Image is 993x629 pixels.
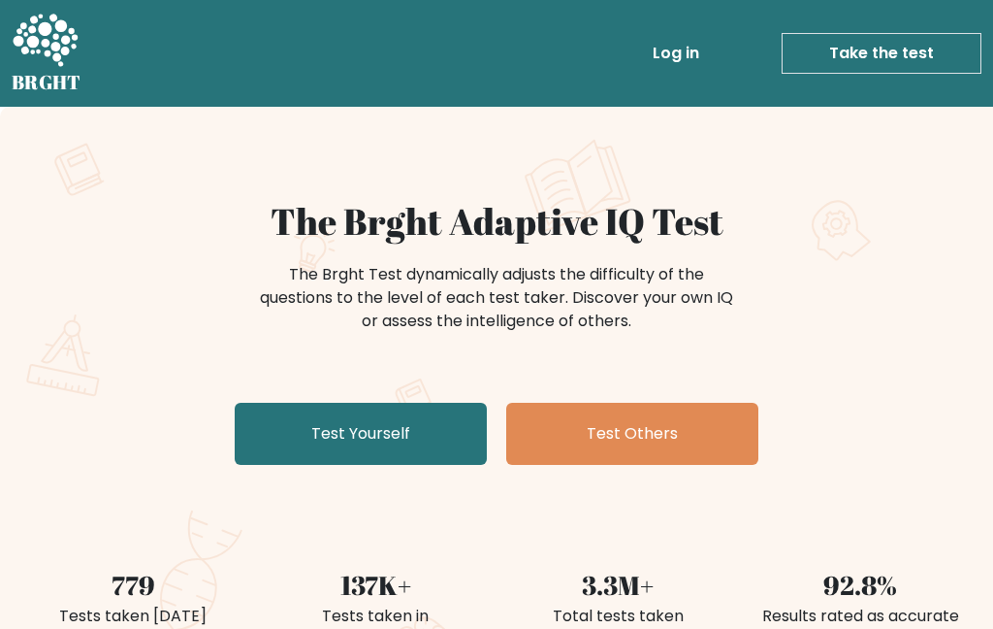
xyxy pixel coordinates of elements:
div: Total tests taken [508,605,727,628]
a: Take the test [782,33,981,74]
div: 137K+ [266,566,485,605]
h5: BRGHT [12,71,81,94]
a: BRGHT [12,8,81,99]
h1: The Brght Adaptive IQ Test [23,200,970,244]
div: 3.3M+ [508,566,727,605]
div: Results rated as accurate [751,605,970,628]
div: 779 [23,566,242,605]
a: Test Yourself [235,403,487,465]
a: Log in [645,34,707,73]
div: 92.8% [751,566,970,605]
div: Tests taken [DATE] [23,605,242,628]
a: Test Others [506,403,758,465]
div: The Brght Test dynamically adjusts the difficulty of the questions to the level of each test take... [254,263,739,333]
